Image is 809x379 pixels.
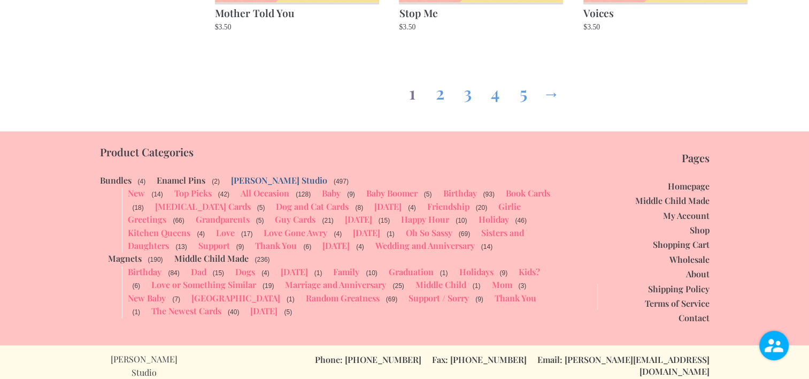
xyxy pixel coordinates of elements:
a: Wedding and Anniversary [375,240,475,251]
a: Mom [491,279,512,290]
a: The Newest Cards [151,305,221,316]
span: (66) [172,216,185,225]
span: (4) [196,229,206,239]
a: Page 3 [459,71,476,110]
a: About [686,268,710,279]
span: (4) [137,177,147,186]
a: Friendship [427,201,469,212]
span: (69) [385,294,398,304]
a: New Baby [128,292,166,304]
a: Shipping Policy [648,283,710,294]
a: All Occasion [241,187,289,199]
a: Dogs [235,266,255,277]
a: Love Gone Awry [264,227,327,238]
span: (9) [498,268,508,278]
span: (5) [423,189,433,199]
a: Baby [322,187,341,199]
h2: Voices [583,2,748,21]
bdi: 3.50 [583,23,600,31]
a: Thank You [255,240,297,251]
bdi: 3.50 [399,23,415,31]
a: Marriage and Anniversary [285,279,386,290]
a: Sisters and Daughters [128,227,524,251]
span: (21) [321,216,334,225]
nav: Product Pagination [215,71,749,110]
a: Random Greatness [306,292,380,304]
a: Middle Child Made [174,253,249,264]
a: Graduation [389,266,434,277]
a: Love or Something Similar [151,279,256,290]
span: (15) [212,268,225,278]
a: Book Cards [506,187,550,199]
p: Phone: [PHONE_NUMBER] Fax: [PHONE_NUMBER] Email: [PERSON_NAME][EMAIL_ADDRESS][DOMAIN_NAME] [260,354,710,378]
span: (10) [454,216,468,225]
h2: Stop Me [399,2,563,21]
a: Birthday [128,266,161,277]
span: (14) [480,242,494,252]
a: New [128,187,145,199]
a: [DATE] [281,266,308,277]
span: (9) [235,242,245,252]
span: (42) [217,189,230,199]
span: (46) [514,216,527,225]
h2: Mother Told You [215,2,379,21]
a: Magnets [108,253,142,264]
span: (69) [458,229,471,239]
a: Middle Child [415,279,466,290]
p: Product Categories [100,146,553,158]
a: Terms of Service [645,298,710,309]
span: (9) [474,294,484,304]
a: Page 5 [515,71,532,110]
bdi: 3.50 [215,23,232,31]
a: Guy Cards [275,214,315,225]
span: (4) [355,242,365,252]
a: Middle Child Made [635,195,710,206]
span: (1) [286,294,296,304]
a: Support [198,240,230,251]
a: Happy Hour [401,214,449,225]
span: (84) [167,268,180,278]
span: (5) [283,307,293,317]
a: [DATE] [345,214,372,225]
span: (236) [254,255,271,264]
span: (1) [439,268,449,278]
span: Page 1 [404,71,421,110]
span: $ [583,23,587,31]
a: [DATE] [374,201,402,212]
a: Bundles [100,175,132,186]
span: (25) [391,281,405,291]
a: Kitchen Queens [128,227,190,238]
span: (1) [131,307,141,317]
a: Top Picks [174,187,212,199]
a: Shop [690,224,710,236]
span: (2) [211,177,221,186]
span: $ [215,23,219,31]
span: (497) [333,177,350,186]
span: (190) [147,255,164,264]
a: Support / Sorry [409,292,469,304]
a: Love [216,227,235,238]
span: (4) [407,203,417,213]
span: (93) [482,189,495,199]
a: My Account [663,210,710,221]
span: (17) [240,229,253,239]
span: (128) [295,189,312,199]
a: Holidays [459,266,493,277]
a: [MEDICAL_DATA] Cards [155,201,251,212]
span: (9) [346,189,356,199]
span: (4) [260,268,271,278]
a: Homepage [668,180,710,192]
a: Oh So Sassy [406,227,452,238]
a: Page 2 [432,71,449,110]
a: Family [333,266,359,277]
a: → [543,71,560,110]
a: Birthday [443,187,476,199]
span: (7) [171,294,181,304]
a: Enamel Pins [157,175,205,186]
a: Dad [191,266,206,277]
a: Dog and Cat Cards [276,201,349,212]
span: (14) [150,189,164,199]
a: Shopping Cart [653,239,710,250]
a: Wholesale [669,254,710,265]
span: (1) [386,229,396,239]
